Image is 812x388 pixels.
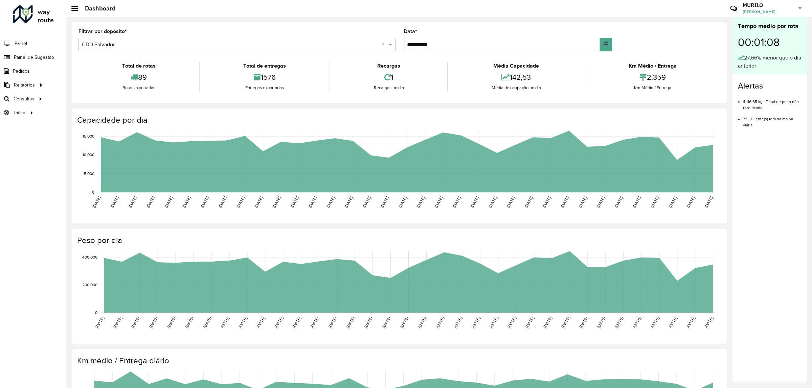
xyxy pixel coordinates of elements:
[13,109,25,116] span: Tático
[92,196,101,209] text: [DATE]
[14,54,54,61] span: Painel de Sugestão
[416,196,426,209] text: [DATE]
[561,316,570,329] text: [DATE]
[110,196,119,209] text: [DATE]
[434,196,444,209] text: [DATE]
[506,196,516,209] text: [DATE]
[332,84,446,91] div: Recargas no dia
[80,62,197,70] div: Total de rotas
[596,196,606,209] text: [DATE]
[256,316,266,329] text: [DATE]
[650,316,660,329] text: [DATE]
[310,316,319,329] text: [DATE]
[614,196,624,209] text: [DATE]
[77,356,720,366] h4: Km médio / Entrega diário
[182,196,191,209] text: [DATE]
[398,196,407,209] text: [DATE]
[220,316,230,329] text: [DATE]
[332,70,446,84] div: 1
[13,68,30,75] span: Pedidos
[83,134,94,138] text: 15,000
[83,153,94,157] text: 10,000
[164,196,174,209] text: [DATE]
[743,94,802,111] li: 4.116,65 kg - Total de peso não roteirizado
[738,54,802,70] div: 27,66% menor que o dia anterior
[345,316,355,329] text: [DATE]
[381,316,391,329] text: [DATE]
[78,5,116,12] h2: Dashboard
[507,316,517,329] text: [DATE]
[488,196,498,209] text: [DATE]
[272,196,281,209] text: [DATE]
[380,196,389,209] text: [DATE]
[332,62,446,70] div: Recargas
[489,316,499,329] text: [DATE]
[80,70,197,84] div: 89
[362,196,371,209] text: [DATE]
[80,84,197,91] div: Rotas exportadas
[587,84,719,91] div: Km Médio / Entrega
[560,196,569,209] text: [DATE]
[726,1,741,16] a: Contato Rápido
[201,84,328,91] div: Entregas exportadas
[149,316,158,329] text: [DATE]
[184,316,194,329] text: [DATE]
[399,316,409,329] text: [DATE]
[524,196,534,209] text: [DATE]
[542,196,551,209] text: [DATE]
[14,95,34,102] span: Consultas
[587,70,719,84] div: 2,359
[738,81,802,91] h4: Alertas
[201,70,328,84] div: 1576
[145,196,155,209] text: [DATE]
[14,81,35,89] span: Relatórios
[15,40,27,47] span: Painel
[686,316,696,329] text: [DATE]
[417,316,427,329] text: [DATE]
[344,196,354,209] text: [DATE]
[404,27,417,35] label: Data
[543,316,552,329] text: [DATE]
[525,316,535,329] text: [DATE]
[450,70,583,84] div: 142,53
[238,316,248,329] text: [DATE]
[743,9,793,15] span: [PERSON_NAME]
[450,62,583,70] div: Média Capacidade
[92,190,94,194] text: 0
[450,84,583,91] div: Média de ocupação no dia
[587,62,719,70] div: Km Médio / Entrega
[632,316,642,329] text: [DATE]
[328,316,337,329] text: [DATE]
[435,316,445,329] text: [DATE]
[363,316,373,329] text: [DATE]
[579,316,588,329] text: [DATE]
[578,196,588,209] text: [DATE]
[668,196,678,209] text: [DATE]
[743,2,793,8] h3: MURILO
[596,316,606,329] text: [DATE]
[471,316,481,329] text: [DATE]
[95,310,97,315] text: 0
[77,115,720,125] h4: Capacidade por dia
[166,316,176,329] text: [DATE]
[128,196,137,209] text: [DATE]
[95,316,105,329] text: [DATE]
[78,27,127,35] label: Filtrar por depósito
[202,316,212,329] text: [DATE]
[201,62,328,70] div: Total de entregas
[738,22,802,31] div: Tempo médio por rota
[254,196,264,209] text: [DATE]
[453,316,463,329] text: [DATE]
[686,196,696,209] text: [DATE]
[650,196,660,209] text: [DATE]
[82,283,97,287] text: 200,000
[218,196,227,209] text: [DATE]
[600,38,612,51] button: Choose Date
[84,171,94,176] text: 5,000
[82,255,97,259] text: 400,000
[704,316,714,329] text: [DATE]
[290,196,299,209] text: [DATE]
[200,196,209,209] text: [DATE]
[452,196,461,209] text: [DATE]
[292,316,301,329] text: [DATE]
